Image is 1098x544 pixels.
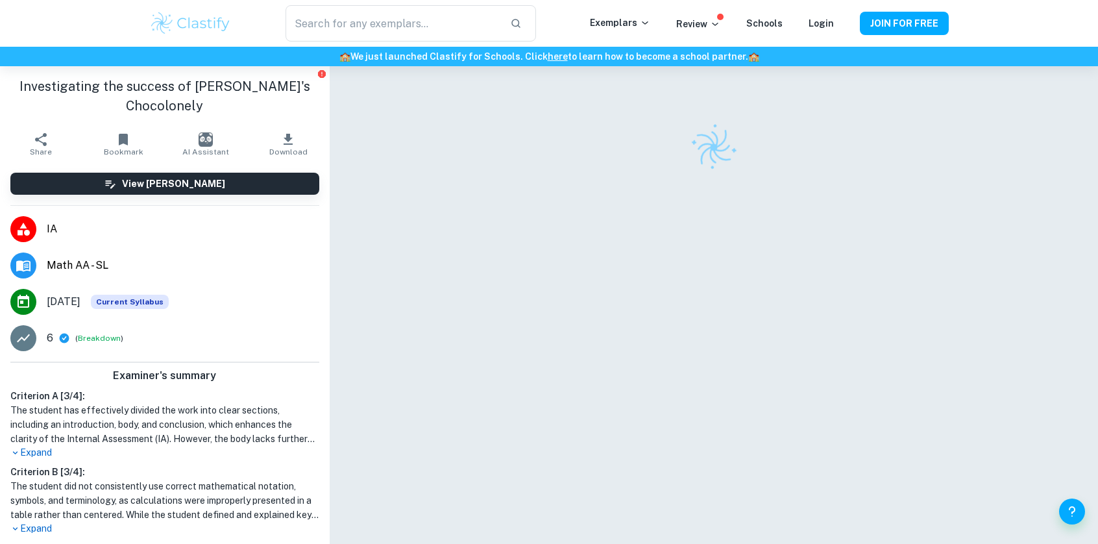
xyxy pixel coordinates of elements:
[47,330,53,346] p: 6
[339,51,350,62] span: 🏫
[91,295,169,309] span: Current Syllabus
[590,16,650,30] p: Exemplars
[317,69,327,79] button: Report issue
[10,446,319,460] p: Expand
[247,126,330,162] button: Download
[199,132,213,147] img: AI Assistant
[122,177,225,191] h6: View [PERSON_NAME]
[269,147,308,156] span: Download
[30,147,52,156] span: Share
[860,12,949,35] button: JOIN FOR FREE
[676,17,720,31] p: Review
[149,10,232,36] img: Clastify logo
[165,126,247,162] button: AI Assistant
[10,403,319,446] h1: The student has effectively divided the work into clear sections, including an introduction, body...
[10,173,319,195] button: View [PERSON_NAME]
[682,116,746,179] img: Clastify logo
[78,332,121,344] button: Breakdown
[746,18,783,29] a: Schools
[47,258,319,273] span: Math AA - SL
[10,522,319,536] p: Expand
[548,51,568,62] a: here
[809,18,834,29] a: Login
[10,389,319,403] h6: Criterion A [ 3 / 4 ]:
[47,221,319,237] span: IA
[748,51,759,62] span: 🏫
[286,5,500,42] input: Search for any exemplars...
[75,332,123,345] span: ( )
[91,295,169,309] div: This exemplar is based on the current syllabus. Feel free to refer to it for inspiration/ideas wh...
[104,147,143,156] span: Bookmark
[47,294,80,310] span: [DATE]
[10,465,319,479] h6: Criterion B [ 3 / 4 ]:
[1059,499,1085,525] button: Help and Feedback
[10,77,319,116] h1: Investigating the success of [PERSON_NAME]'s Chocolonely
[10,479,319,522] h1: The student did not consistently use correct mathematical notation, symbols, and terminology, as ...
[82,126,165,162] button: Bookmark
[5,368,324,384] h6: Examiner's summary
[182,147,229,156] span: AI Assistant
[3,49,1095,64] h6: We just launched Clastify for Schools. Click to learn how to become a school partner.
